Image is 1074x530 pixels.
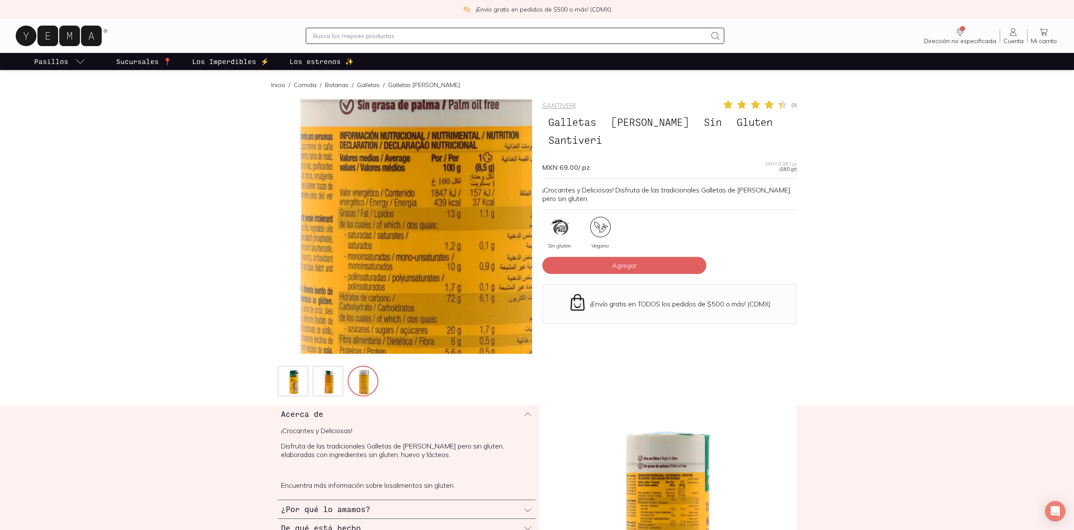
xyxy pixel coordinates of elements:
div: Open Intercom Messenger [1045,501,1065,521]
img: gluten-free_153a3d8b-601d-473b-b5d1-c78e844eda2a=fwebp-q70-w96 [549,217,570,237]
span: Galletas [542,114,602,130]
span: Sin gluten [548,243,571,248]
a: Los estrenos ✨ [288,53,355,70]
h3: Acerca de [281,408,323,419]
span: ( 3 ) [791,102,797,108]
a: Sucursales 📍 [114,53,173,70]
a: Comida [294,81,316,89]
a: Mi carrito [1027,27,1060,45]
span: / [285,81,294,89]
img: 17_79b303de-a9fe-471b-9411-3245c3c61d28=fwebp-q70-w256 [278,367,309,397]
img: 18_8e315fcc-207b-4f7f-9303-c1aa2f717f63=fwebp-q70-w256 [313,367,344,397]
span: [PERSON_NAME] [605,114,695,130]
p: Los estrenos ✨ [290,56,354,67]
a: Los Imperdibles ⚡️ [190,53,271,70]
h3: ¿Por qué lo amamos? [281,504,370,515]
span: Mi carrito [1031,37,1057,45]
span: Dirección no especificada [924,37,996,45]
span: / [380,81,388,89]
p: Pasillos [34,56,68,67]
p: Encuentra más información sobre los . [281,481,532,489]
span: / [348,81,357,89]
span: Vegano [591,243,609,248]
p: Sucursales 📍 [116,56,172,67]
a: SANTIVERI [542,101,576,110]
span: (180 gr) [779,166,797,172]
img: 19_52ad4567-912d-4f28-8410-fb3f3357aa2e=fwebp-q70-w256 [348,367,379,397]
span: MXN 69.00 / pz [542,163,590,172]
span: MXN 0.38 / gr [765,161,797,166]
img: certificate_86a4b5dc-104e-40e4-a7f8-89b43527f01f=fwebp-q70-w96 [590,217,611,237]
span: Santiveri [542,132,608,148]
input: Busca los mejores productos [313,31,707,41]
p: Galletas [PERSON_NAME] [388,81,460,89]
img: Envío [568,293,587,312]
span: Gluten [731,114,778,130]
a: Botanas [325,81,348,89]
span: / [316,81,325,89]
span: Agregar [612,261,637,270]
p: ¡Envío gratis en pedidos de $500 o más! (CDMX) [476,5,611,14]
p: Disfruta de las tradicionales Galletas de [PERSON_NAME] pero sin gluten, elaboradas con ingredien... [281,442,532,459]
p: ¡Envío gratis en TODOS los pedidos de $500 o más! (CDMX) [590,300,771,308]
p: ¡Crocantes y Deliciosas! [281,426,532,435]
p: Los Imperdibles ⚡️ [192,56,269,67]
a: alimentos sin gluten [393,481,454,489]
span: Sin [698,114,728,130]
a: Cuenta [1000,27,1027,45]
a: Dirección no especificada [921,27,1000,45]
button: Agregar [542,257,706,274]
a: Inicio [271,81,285,89]
span: Cuenta [1004,37,1024,45]
img: check [463,6,471,13]
p: ¡Crocantes y Deliciosas! Disfruta de las tradicionales Galletas de [PERSON_NAME] pero sin gluten. [542,186,797,203]
a: Galletas [357,81,380,89]
a: pasillo-todos-link [32,53,87,70]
